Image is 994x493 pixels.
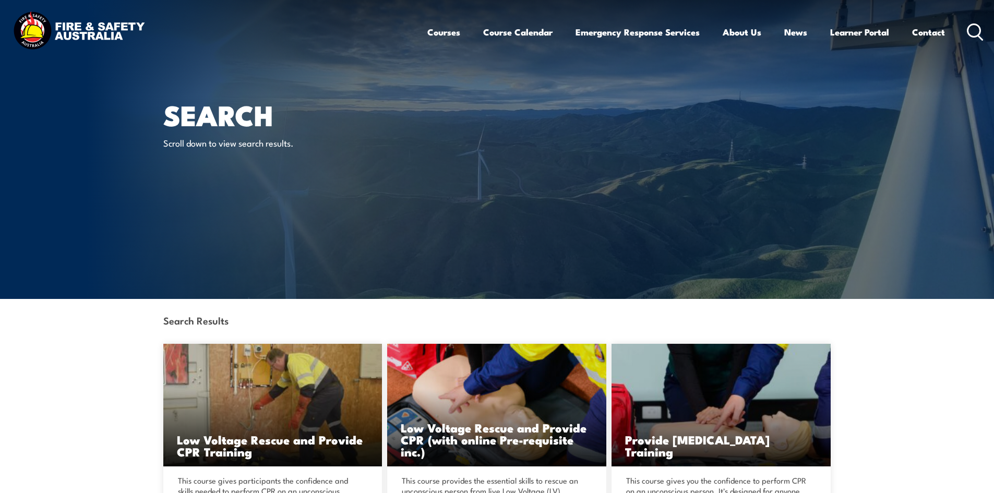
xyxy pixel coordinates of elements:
[612,344,831,466] img: Provide Cardiopulmonary Resuscitation Training
[784,18,807,46] a: News
[163,102,421,127] h1: Search
[625,434,817,458] h3: Provide [MEDICAL_DATA] Training
[912,18,945,46] a: Contact
[163,137,354,149] p: Scroll down to view search results.
[163,313,229,327] strong: Search Results
[163,344,382,466] img: Low Voltage Rescue and Provide CPR
[401,422,593,458] h3: Low Voltage Rescue and Provide CPR (with online Pre-requisite inc.)
[387,344,606,466] img: Low Voltage Rescue and Provide CPR (with online Pre-requisite inc.)
[830,18,889,46] a: Learner Portal
[723,18,761,46] a: About Us
[483,18,553,46] a: Course Calendar
[427,18,460,46] a: Courses
[612,344,831,466] a: Provide [MEDICAL_DATA] Training
[177,434,369,458] h3: Low Voltage Rescue and Provide CPR Training
[576,18,700,46] a: Emergency Response Services
[163,344,382,466] a: Low Voltage Rescue and Provide CPR Training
